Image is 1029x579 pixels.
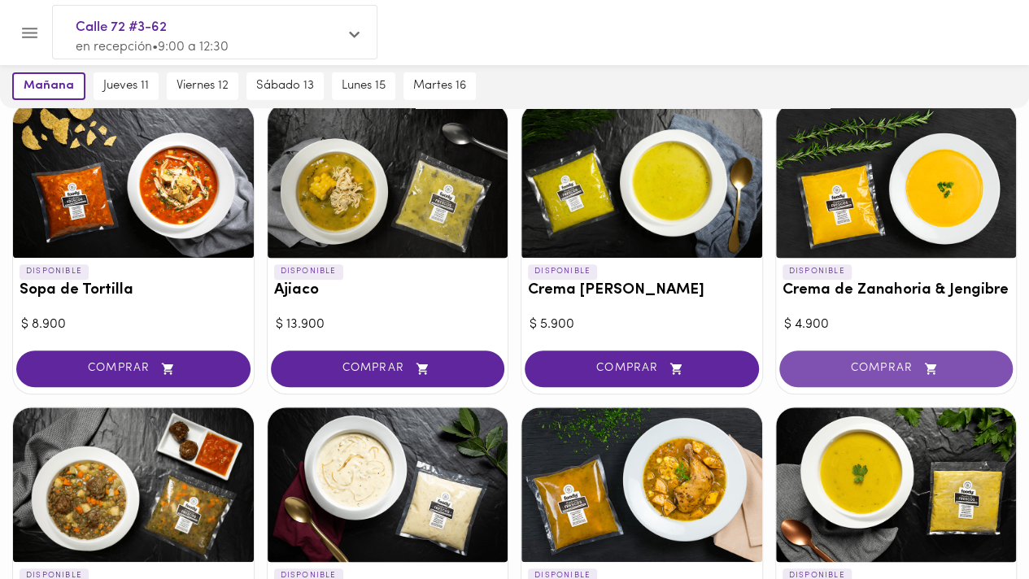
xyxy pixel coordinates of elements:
[403,72,476,100] button: martes 16
[24,79,74,94] span: mañana
[276,316,500,334] div: $ 13.900
[545,362,739,376] span: COMPRAR
[935,485,1013,563] iframe: Messagebird Livechat Widget
[291,362,485,376] span: COMPRAR
[332,72,395,100] button: lunes 15
[94,72,159,100] button: jueves 11
[521,103,762,258] div: Crema del Huerto
[525,350,759,387] button: COMPRAR
[776,407,1017,562] div: Crema de Ahuyama
[76,41,229,54] span: en recepción • 9:00 a 12:30
[103,79,149,94] span: jueves 11
[12,72,85,100] button: mañana
[528,282,756,299] h3: Crema [PERSON_NAME]
[10,13,50,53] button: Menu
[16,350,251,387] button: COMPRAR
[342,79,386,94] span: lunes 15
[271,350,505,387] button: COMPRAR
[268,103,508,258] div: Ajiaco
[274,282,502,299] h3: Ajiaco
[177,79,229,94] span: viernes 12
[20,282,247,299] h3: Sopa de Tortilla
[76,17,338,38] span: Calle 72 #3-62
[779,350,1014,387] button: COMPRAR
[413,79,466,94] span: martes 16
[783,282,1010,299] h3: Crema de Zanahoria & Jengibre
[800,362,993,376] span: COMPRAR
[528,264,597,279] p: DISPONIBLE
[530,316,754,334] div: $ 5.900
[783,264,852,279] p: DISPONIBLE
[246,72,324,100] button: sábado 13
[776,103,1017,258] div: Crema de Zanahoria & Jengibre
[37,362,230,376] span: COMPRAR
[13,103,254,258] div: Sopa de Tortilla
[268,407,508,562] div: Crema de cebolla
[167,72,238,100] button: viernes 12
[256,79,314,94] span: sábado 13
[521,407,762,562] div: Sancocho Valluno
[13,407,254,562] div: Sopa de Lentejas
[274,264,343,279] p: DISPONIBLE
[20,264,89,279] p: DISPONIBLE
[784,316,1009,334] div: $ 4.900
[21,316,246,334] div: $ 8.900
